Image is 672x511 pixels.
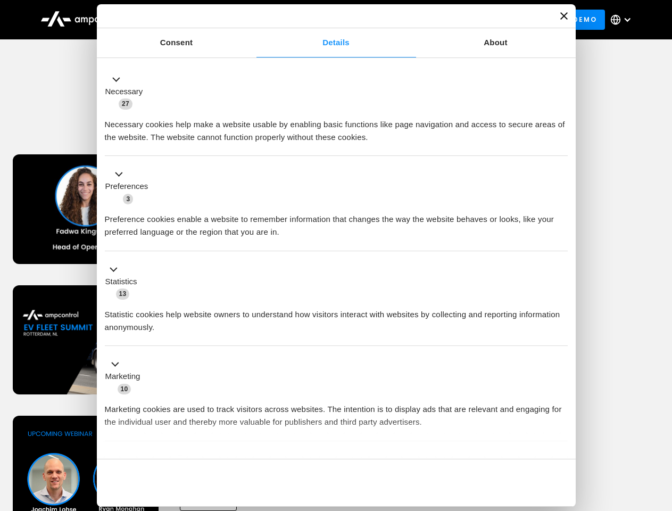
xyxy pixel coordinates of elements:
button: Okay [414,467,567,498]
label: Statistics [105,276,137,288]
h1: Upcoming Webinars [13,108,660,133]
span: 10 [118,384,131,394]
button: Necessary (27) [105,73,150,110]
button: Marketing (10) [105,358,147,395]
label: Marketing [105,370,140,383]
a: Consent [97,28,256,57]
div: Preference cookies enable a website to remember information that changes the way the website beha... [105,205,568,238]
label: Preferences [105,180,148,193]
span: 3 [123,194,133,204]
div: Marketing cookies are used to track visitors across websites. The intention is to display ads tha... [105,395,568,428]
button: Statistics (13) [105,263,144,300]
span: 13 [116,289,130,299]
a: Details [256,28,416,57]
label: Necessary [105,86,143,98]
a: About [416,28,576,57]
div: Necessary cookies help make a website usable by enabling basic functions like page navigation and... [105,110,568,144]
button: Close banner [560,12,568,20]
span: 27 [119,98,132,109]
button: Preferences (3) [105,168,155,205]
span: 2 [176,455,186,465]
div: Statistic cookies help website owners to understand how visitors interact with websites by collec... [105,300,568,334]
button: Unclassified (2) [105,453,192,466]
